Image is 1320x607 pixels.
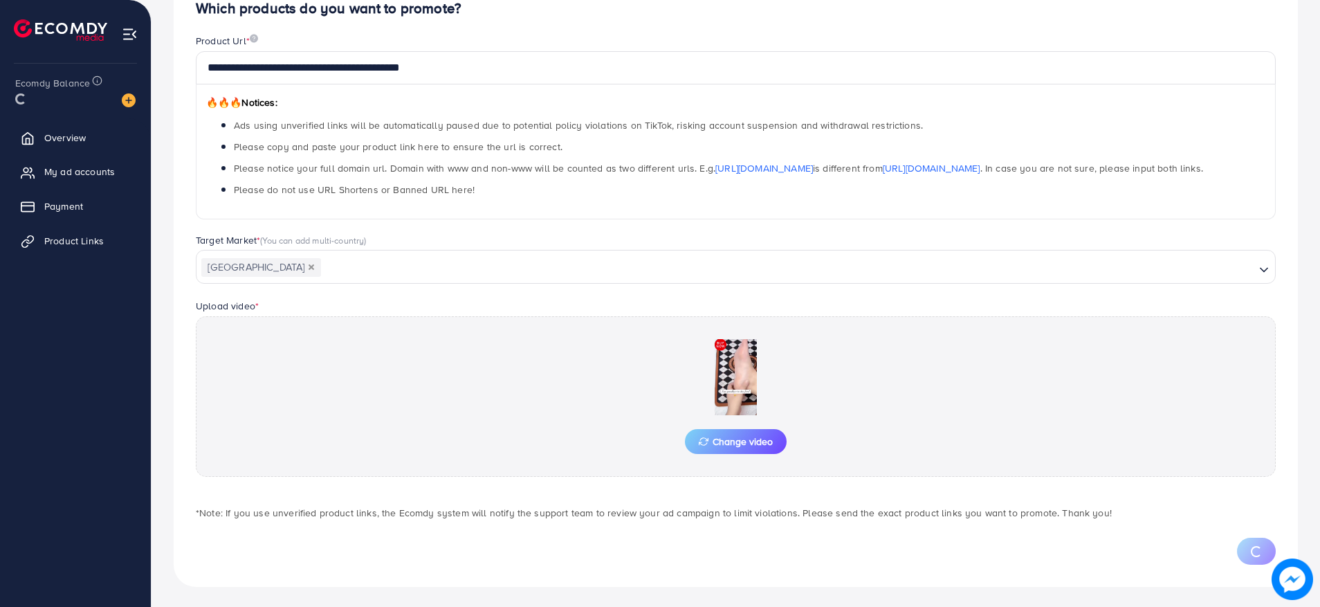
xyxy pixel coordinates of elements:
[234,140,562,154] span: Please copy and paste your product link here to ensure the url is correct.
[122,26,138,42] img: menu
[44,199,83,213] span: Payment
[206,96,277,109] span: Notices:
[308,264,315,271] button: Deselect Pakistan
[196,34,258,48] label: Product Url
[44,234,104,248] span: Product Links
[196,505,1276,521] p: *Note: If you use unverified product links, the Ecomdy system will notify the support team to rev...
[44,131,86,145] span: Overview
[122,93,136,107] img: image
[196,233,367,247] label: Target Market
[15,76,90,90] span: Ecomdy Balance
[10,192,140,220] a: Payment
[883,161,980,175] a: [URL][DOMAIN_NAME]
[206,96,241,109] span: 🔥🔥🔥
[196,250,1276,283] div: Search for option
[250,34,258,43] img: image
[667,339,805,415] img: Preview Image
[715,161,813,175] a: [URL][DOMAIN_NAME]
[14,19,107,41] img: logo
[10,124,140,152] a: Overview
[685,429,787,454] button: Change video
[234,118,923,132] span: Ads using unverified links will be automatically paused due to potential policy violations on Tik...
[196,299,259,313] label: Upload video
[1276,563,1310,597] img: image
[234,161,1203,175] span: Please notice your full domain url. Domain with www and non-www will be counted as two different ...
[260,234,366,246] span: (You can add multi-country)
[201,258,321,278] span: [GEOGRAPHIC_DATA]
[234,183,475,197] span: Please do not use URL Shortens or Banned URL here!
[10,227,140,255] a: Product Links
[44,165,115,179] span: My ad accounts
[10,158,140,185] a: My ad accounts
[322,257,1254,279] input: Search for option
[699,437,773,446] span: Change video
